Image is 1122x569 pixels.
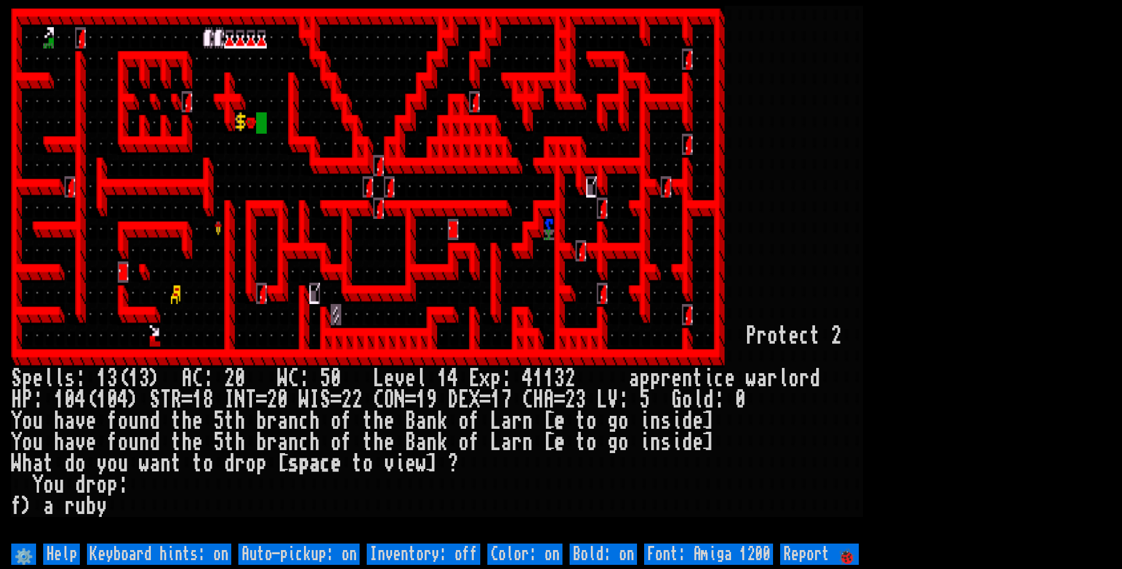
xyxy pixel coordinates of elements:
[224,410,235,432] div: t
[192,368,203,389] div: C
[544,368,554,389] div: 1
[480,389,490,410] div: =
[203,453,214,474] div: o
[224,453,235,474] div: d
[86,496,96,517] div: b
[139,453,150,474] div: w
[458,432,469,453] div: o
[570,544,637,565] input: Bold: on
[426,432,437,453] div: n
[171,432,182,453] div: t
[277,453,288,474] div: [
[714,368,725,389] div: c
[107,410,118,432] div: f
[405,368,416,389] div: e
[448,453,458,474] div: ?
[405,410,416,432] div: B
[363,432,373,453] div: t
[64,432,75,453] div: a
[554,389,565,410] div: =
[192,432,203,453] div: e
[501,410,512,432] div: a
[331,368,341,389] div: 0
[490,410,501,432] div: L
[703,368,714,389] div: i
[650,410,661,432] div: n
[75,410,86,432] div: v
[288,368,299,389] div: C
[182,410,192,432] div: h
[644,544,773,565] input: Font: Amiga 1200
[43,474,54,496] div: o
[288,453,299,474] div: s
[597,389,607,410] div: L
[671,368,682,389] div: e
[320,368,331,389] div: 5
[299,389,309,410] div: W
[54,432,64,453] div: h
[682,368,693,389] div: n
[437,432,448,453] div: k
[373,410,384,432] div: h
[75,368,86,389] div: :
[96,496,107,517] div: y
[238,544,360,565] input: Auto-pickup: on
[682,432,693,453] div: d
[11,544,36,565] input: ⚙️
[788,325,799,347] div: e
[171,410,182,432] div: t
[107,453,118,474] div: o
[426,453,437,474] div: ]
[554,410,565,432] div: e
[11,368,22,389] div: S
[54,389,64,410] div: 1
[54,368,64,389] div: l
[118,389,128,410] div: 4
[245,453,256,474] div: o
[54,410,64,432] div: h
[831,325,842,347] div: 2
[405,453,416,474] div: e
[373,432,384,453] div: h
[405,389,416,410] div: =
[544,410,554,432] div: [
[373,368,384,389] div: L
[139,410,150,432] div: n
[75,496,86,517] div: u
[693,432,703,453] div: e
[235,368,245,389] div: 0
[618,410,629,432] div: o
[363,453,373,474] div: o
[363,410,373,432] div: t
[778,325,788,347] div: t
[118,474,128,496] div: :
[267,410,277,432] div: r
[214,432,224,453] div: 5
[533,368,544,389] div: 1
[22,453,33,474] div: h
[501,368,512,389] div: :
[565,368,575,389] div: 2
[150,453,160,474] div: a
[33,474,43,496] div: Y
[639,368,650,389] div: p
[607,432,618,453] div: g
[575,389,586,410] div: 3
[22,368,33,389] div: p
[469,432,480,453] div: f
[373,389,384,410] div: C
[416,453,426,474] div: w
[171,453,182,474] div: t
[277,410,288,432] div: a
[107,368,118,389] div: 3
[437,368,448,389] div: 1
[64,453,75,474] div: d
[554,368,565,389] div: 3
[341,389,352,410] div: 2
[618,432,629,453] div: o
[224,432,235,453] div: t
[150,389,160,410] div: S
[703,410,714,432] div: ]
[299,368,309,389] div: :
[469,368,480,389] div: E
